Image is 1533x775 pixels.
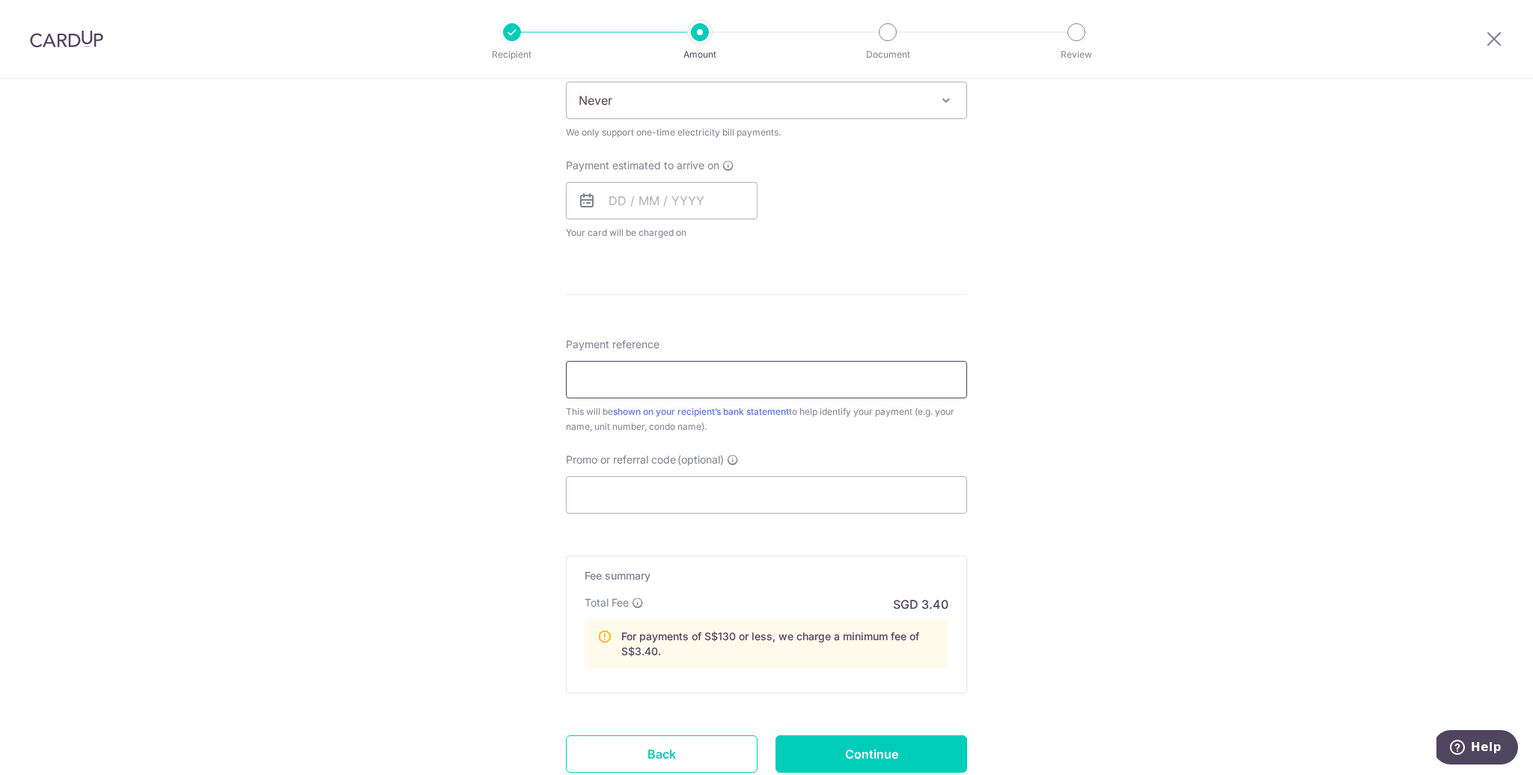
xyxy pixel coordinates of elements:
[567,82,966,118] span: Never
[1021,47,1132,62] p: Review
[775,735,967,773] input: Continue
[566,225,758,240] span: Your card will be charged on
[644,47,755,62] p: Amount
[566,82,967,119] span: Never
[30,30,103,48] img: CardUp
[677,452,724,467] span: (optional)
[566,404,967,434] div: This will be to help identify your payment (e.g. your name, unit number, condo name).
[621,629,936,659] p: For payments of S$130 or less, we charge a minimum fee of S$3.40.
[566,125,967,140] div: We only support one-time electricity bill payments.
[566,452,676,467] span: Promo or referral code
[457,47,567,62] p: Recipient
[566,182,758,219] input: DD / MM / YYYY
[893,595,948,613] p: SGD 3.40
[566,735,758,773] a: Back
[566,158,719,173] span: Payment estimated to arrive on
[1436,730,1518,768] iframe: Opens a widget where you can find more information
[585,595,629,610] p: Total Fee
[832,47,943,62] p: Document
[566,337,659,352] span: Payment reference
[585,568,948,583] h5: Fee summary
[613,406,789,417] a: shown on your recipient’s bank statement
